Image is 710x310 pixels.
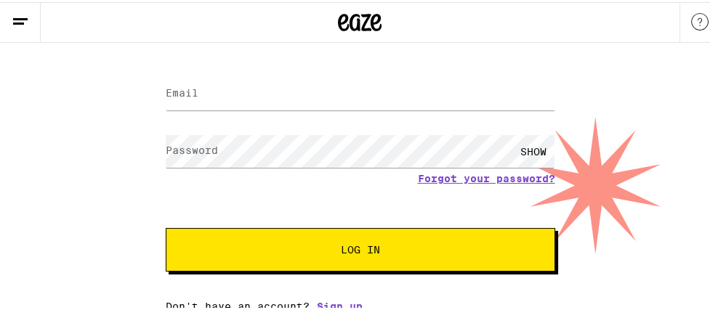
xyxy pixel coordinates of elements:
span: Hi. Need any help? [9,10,105,22]
button: Log In [166,226,555,269]
div: Don't have an account? [166,298,555,310]
span: Log In [341,242,380,253]
a: Sign up [317,298,363,310]
div: SHOW [512,133,555,166]
label: Email [166,85,198,97]
label: Password [166,142,218,154]
a: Forgot your password? [418,171,555,182]
input: Email [166,76,555,108]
